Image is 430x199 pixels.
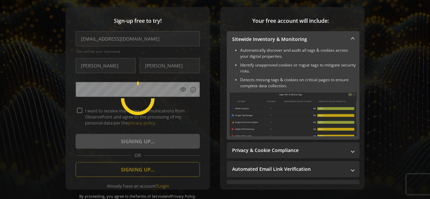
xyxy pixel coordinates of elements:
[227,180,359,196] mat-expansion-panel-header: Performance Monitoring with Web Vitals
[240,47,357,59] li: Automatically discover and audit all tags & cookies across your digital properties.
[229,92,357,136] img: Sitewide Inventory & Monitoring
[227,31,359,47] mat-expansion-panel-header: Sitewide Inventory & Monitoring
[232,147,346,154] mat-panel-title: Privacy & Cookie Compliance
[232,36,346,43] mat-panel-title: Sitewide Inventory & Monitoring
[227,17,354,25] span: Your free account will include:
[227,47,359,140] div: Sitewide Inventory & Monitoring
[240,62,357,74] li: Identify unapproved cookies or rogue tags to mitigate security risks.
[240,77,357,89] li: Detects missing tags & cookies on critical pages to ensure complete data collection.
[76,189,200,199] div: By proceeding, you agree to the and .
[76,17,200,25] span: Sign-up free to try!
[227,161,359,177] mat-expansion-panel-header: Automated Email Link Verification
[171,194,195,199] a: Privacy Policy
[227,142,359,158] mat-expansion-panel-header: Privacy & Cookie Compliance
[135,194,164,199] a: Terms of Service
[232,166,346,172] mat-panel-title: Automated Email Link Verification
